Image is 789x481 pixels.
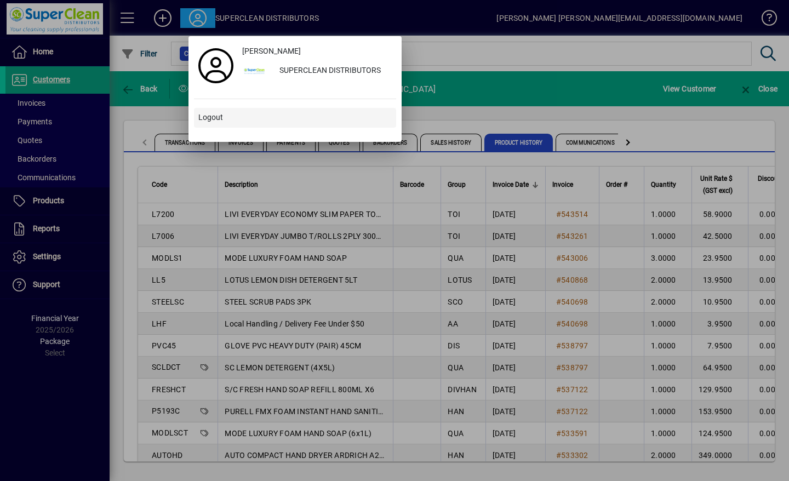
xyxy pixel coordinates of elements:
button: SUPERCLEAN DISTRIBUTORS [238,61,396,81]
span: Logout [198,112,223,123]
a: [PERSON_NAME] [238,42,396,61]
a: Profile [194,56,238,76]
span: [PERSON_NAME] [242,45,301,57]
div: SUPERCLEAN DISTRIBUTORS [271,61,396,81]
button: Logout [194,108,396,128]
